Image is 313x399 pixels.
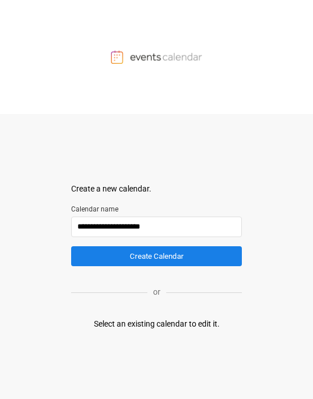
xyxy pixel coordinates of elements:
[111,50,202,64] img: Events Calendar
[71,183,242,195] div: Create a new calendar.
[71,204,242,214] label: Calendar name
[71,246,242,266] button: Create Calendar
[94,318,220,330] div: Select an existing calendar to edit it.
[147,286,166,298] p: or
